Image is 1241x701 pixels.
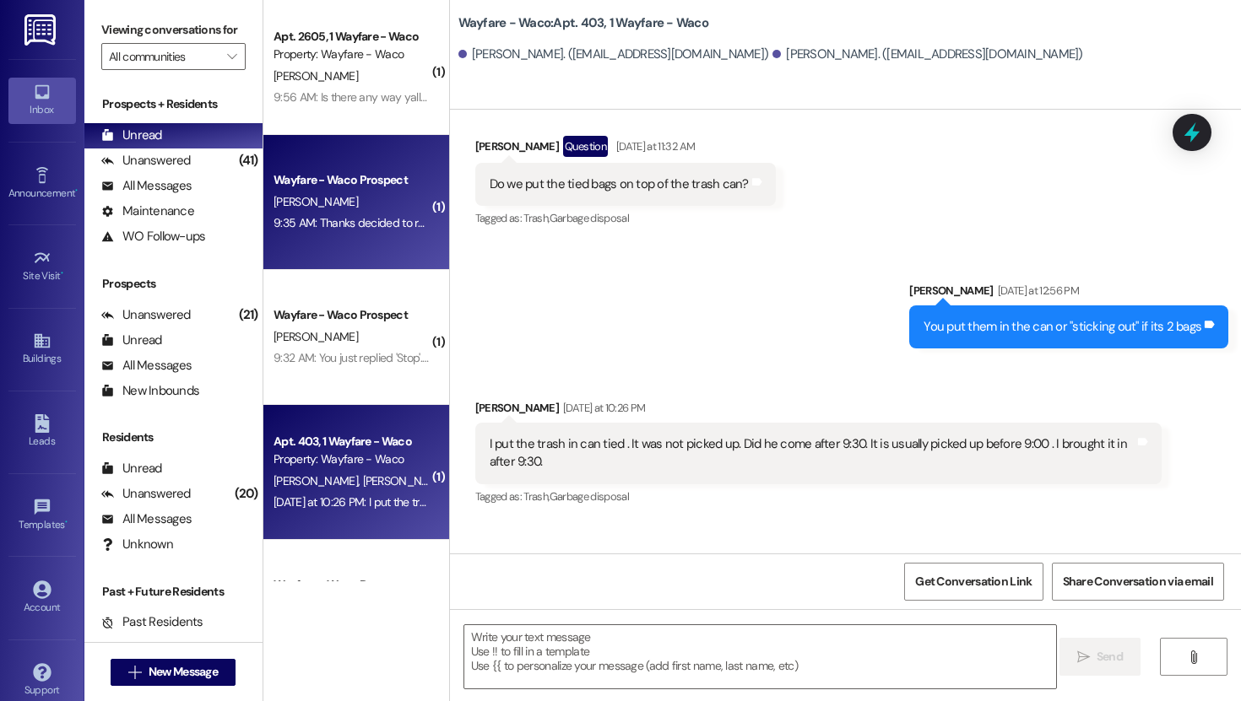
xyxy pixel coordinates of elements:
[915,573,1032,590] span: Get Conversation Link
[274,433,430,450] div: Apt. 403, 1 Wayfare - Waco
[362,473,447,488] span: [PERSON_NAME]
[101,228,205,245] div: WO Follow-ups
[550,489,630,504] span: Garbage disposal
[274,473,363,488] span: [PERSON_NAME]
[101,460,162,477] div: Unread
[523,489,549,504] span: Trash ,
[1063,573,1213,590] span: Share Conversation via email
[128,666,141,679] i: 
[458,46,769,63] div: [PERSON_NAME]. ([EMAIL_ADDRESS][DOMAIN_NAME])
[101,357,192,375] div: All Messages
[904,563,1043,601] button: Get Conversation Link
[1097,648,1123,666] span: Send
[559,399,645,417] div: [DATE] at 10:26 PM
[8,409,76,455] a: Leads
[274,576,430,594] div: Wayfare - Waco Prospect
[274,68,358,84] span: [PERSON_NAME]
[563,136,608,157] div: Question
[235,148,263,174] div: (41)
[75,185,78,197] span: •
[101,613,203,631] div: Past Residents
[994,282,1079,299] div: [DATE] at 12:56 PM
[1052,563,1224,601] button: Share Conversation via email
[274,450,430,468] div: Property: Wayfare - Waco
[84,95,263,113] div: Prospects + Residents
[612,138,695,155] div: [DATE] at 11:32 AM
[101,127,162,144] div: Unread
[101,332,162,349] div: Unread
[274,46,430,63] div: Property: Wayfare - Waco
[274,194,358,209] span: [PERSON_NAME]
[475,399,1162,423] div: [PERSON_NAME]
[8,575,76,621] a: Account
[274,171,430,189] div: Wayfare - Waco Prospect
[924,318,1201,336] div: You put them in the can or "sticking out" if its 2 bags
[101,306,191,324] div: Unanswered
[101,177,192,195] div: All Messages
[274,306,430,324] div: Wayfare - Waco Prospect
[230,481,263,507] div: (20)
[101,202,194,220] div: Maintenance
[475,484,1162,509] div: Tagged as:
[1059,638,1141,676] button: Send
[274,329,358,344] span: [PERSON_NAME]
[1187,650,1200,664] i: 
[101,536,173,553] div: Unknown
[227,50,236,63] i: 
[523,211,549,225] span: Trash ,
[149,663,218,681] span: New Message
[109,43,219,70] input: All communities
[84,275,263,293] div: Prospects
[8,326,76,372] a: Buildings
[24,14,59,46] img: ResiDesk Logo
[101,152,191,170] div: Unanswered
[550,211,630,225] span: Garbage disposal
[475,136,776,163] div: [PERSON_NAME]
[274,28,430,46] div: Apt. 2605, 1 Wayfare - Waco
[772,46,1083,63] div: [PERSON_NAME]. ([EMAIL_ADDRESS][DOMAIN_NAME])
[274,89,799,105] div: 9:56 AM: Is there any way yall can give me anything to turn in to a new place I'm trying to get a...
[475,206,776,230] div: Tagged as:
[490,435,1135,472] div: I put the trash in can tied . It was not picked up. Did he come after 9:30. It is usually picked ...
[111,659,236,686] button: New Message
[101,510,192,528] div: All Messages
[8,244,76,289] a: Site Visit •
[65,516,68,528] span: •
[274,494,1010,510] div: [DATE] at 10:26 PM: I put the trash in can tied . It was not picked up. Did he come after 9:30. I...
[84,583,263,601] div: Past + Future Residents
[8,78,76,123] a: Inbox
[101,382,199,400] div: New Inbounds
[490,175,749,193] div: Do we put the tied bags on top of the trash can?
[101,639,215,656] div: Future Residents
[909,282,1228,305] div: [PERSON_NAME]
[235,302,263,328] div: (21)
[458,14,708,32] b: Wayfare - Waco: Apt. 403, 1 Wayfare - Waco
[84,429,263,446] div: Residents
[274,350,918,365] div: 9:32 AM: You just replied 'Stop'. Are you sure you want to opt out of this thread? Please reply w...
[8,493,76,538] a: Templates •
[1077,650,1090,664] i: 
[61,267,63,279] span: •
[101,17,246,43] label: Viewing conversations for
[274,215,555,230] div: 9:35 AM: Thanks decided to relocate to [PERSON_NAME]
[101,485,191,503] div: Unanswered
